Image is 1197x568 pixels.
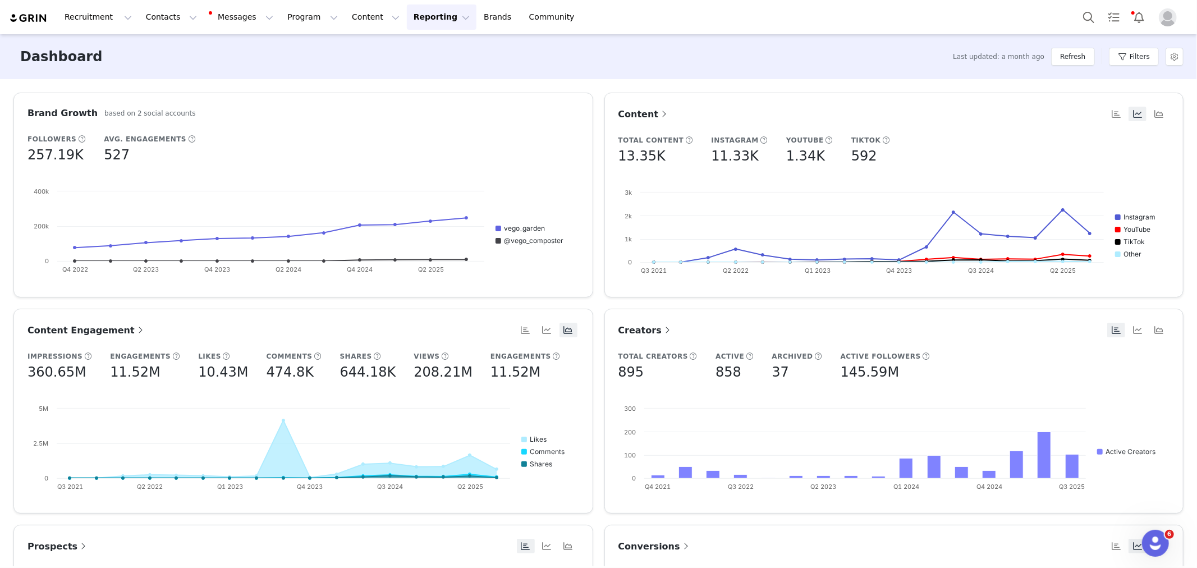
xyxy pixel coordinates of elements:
h5: 11.52M [110,362,160,382]
h5: Shares [340,351,372,361]
text: 400k [34,187,49,195]
text: Q2 2022 [137,483,163,491]
text: Q2 2025 [418,265,444,273]
a: Conversions [618,539,691,553]
h5: 10.43M [198,362,248,382]
text: Q3 2021 [57,483,83,491]
h5: Likes [198,351,221,361]
text: 0 [628,258,632,266]
text: Q2 2025 [1050,267,1076,274]
text: Active Creators [1106,447,1155,456]
h5: Archived [772,351,813,361]
text: 0 [632,474,636,482]
text: Q4 2022 [62,265,88,273]
text: Q4 2023 [297,483,323,491]
a: Content [618,107,670,121]
a: Brands [477,4,521,30]
h5: Engagements [490,351,551,361]
h5: based on 2 social accounts [104,108,195,118]
span: Content [618,109,670,120]
h5: 1.34K [786,146,825,166]
span: Prospects [27,541,89,552]
h5: Comments [267,351,313,361]
button: Notifications [1127,4,1152,30]
h5: 11.33K [711,146,758,166]
text: 200 [624,428,636,436]
h5: TikTok [851,135,881,145]
button: Filters [1109,48,1159,66]
h5: Views [414,351,439,361]
img: placeholder-profile.jpg [1159,8,1177,26]
a: Community [522,4,586,30]
text: 2.5M [33,439,48,447]
a: Content Engagement [27,323,146,337]
text: Q3 2025 [1059,483,1085,491]
text: TikTok [1123,237,1145,246]
h5: Avg. Engagements [104,134,186,144]
text: Q2 2023 [810,483,836,491]
text: Q4 2023 [886,267,912,274]
h5: Impressions [27,351,82,361]
button: Search [1076,4,1101,30]
h3: Dashboard [20,47,102,67]
text: Shares [530,460,552,468]
h5: Total Creators [618,351,689,361]
span: Creators [618,325,673,336]
h5: 208.21M [414,362,473,382]
h5: 257.19K [27,145,84,165]
h5: 858 [716,362,741,382]
span: Conversions [618,541,691,552]
h5: 37 [772,362,789,382]
h5: Instagram [711,135,759,145]
h5: Active [716,351,744,361]
text: YouTube [1123,225,1150,233]
span: Content Engagement [27,325,146,336]
text: Q2 2024 [276,265,301,273]
button: Content [345,4,406,30]
text: vego_garden [504,224,545,232]
h5: 145.59M [841,362,900,382]
h5: YouTube [786,135,824,145]
text: Q2 2022 [723,267,749,274]
text: 200k [34,222,49,230]
h5: Active Followers [841,351,921,361]
text: 300 [624,405,636,413]
h5: 11.52M [490,362,540,382]
span: 6 [1165,530,1174,539]
text: 0 [45,257,49,265]
text: 2k [625,212,632,220]
button: Reporting [407,4,476,30]
h5: Followers [27,134,76,144]
text: Q1 2024 [893,483,919,491]
button: Messages [204,4,280,30]
text: Instagram [1123,213,1155,221]
text: Q1 2023 [217,483,243,491]
span: Last updated: a month ago [953,52,1044,62]
text: 0 [44,474,48,482]
h5: Total Content [618,135,684,145]
text: 3k [625,189,632,196]
text: 100 [624,451,636,459]
h5: 13.35K [618,146,666,166]
button: Profile [1152,8,1188,26]
img: grin logo [9,13,48,24]
text: Q4 2023 [204,265,230,273]
text: Comments [530,447,565,456]
h3: Brand Growth [27,107,98,120]
text: Q4 2024 [347,265,373,273]
h5: 360.65M [27,362,86,382]
h5: 474.8K [267,362,314,382]
text: Q3 2024 [968,267,994,274]
h5: 895 [618,362,644,382]
button: Program [281,4,345,30]
text: @vego_composter [504,236,563,245]
h5: 527 [104,145,130,165]
a: Tasks [1102,4,1126,30]
text: Q4 2021 [645,483,671,491]
text: Q3 2024 [377,483,403,491]
a: Prospects [27,539,89,553]
button: Recruitment [58,4,139,30]
text: Q4 2024 [976,483,1002,491]
text: 1k [625,235,632,243]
